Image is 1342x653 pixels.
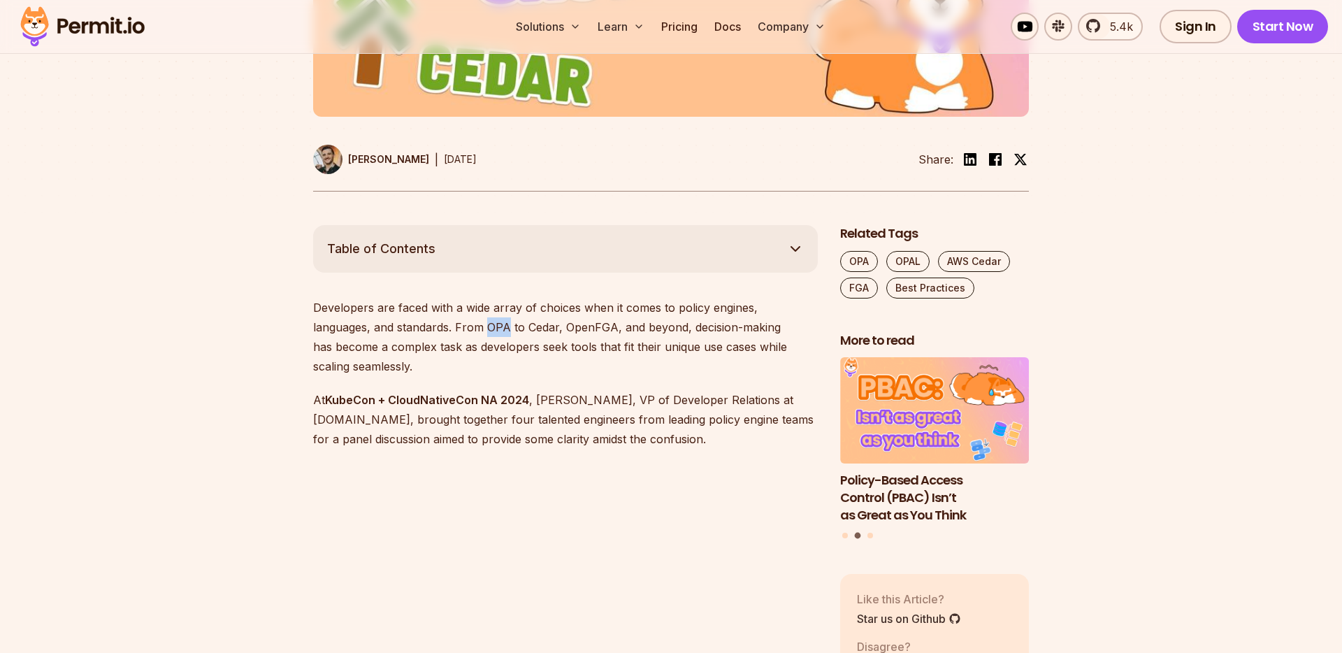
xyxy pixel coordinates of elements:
[1013,152,1027,166] img: twitter
[435,151,438,168] div: |
[840,251,878,272] a: OPA
[840,357,1029,524] a: Policy-Based Access Control (PBAC) Isn’t as Great as You ThinkPolicy-Based Access Control (PBAC) ...
[348,152,429,166] p: [PERSON_NAME]
[656,13,703,41] a: Pricing
[313,390,818,449] p: At , [PERSON_NAME], VP of Developer Relations at [DOMAIN_NAME], brought together four talented en...
[857,610,961,627] a: Star us on Github
[444,153,477,165] time: [DATE]
[855,533,861,539] button: Go to slide 2
[752,13,831,41] button: Company
[840,278,878,299] a: FGA
[510,13,586,41] button: Solutions
[325,393,529,407] strong: KubeCon + CloudNativeCon NA 2024
[840,332,1029,350] h2: More to read
[886,278,974,299] a: Best Practices
[313,225,818,273] button: Table of Contents
[840,357,1029,524] li: 2 of 3
[962,151,979,168] img: linkedin
[1102,18,1133,35] span: 5.4k
[867,533,873,538] button: Go to slide 3
[840,225,1029,243] h2: Related Tags
[313,145,429,174] a: [PERSON_NAME]
[842,533,848,538] button: Go to slide 1
[987,151,1004,168] img: facebook
[840,357,1029,540] div: Posts
[14,3,151,50] img: Permit logo
[313,145,342,174] img: Daniel Bass
[313,298,818,376] p: Developers are faced with a wide array of choices when it comes to policy engines, languages, and...
[592,13,650,41] button: Learn
[1160,10,1232,43] a: Sign In
[840,472,1029,524] h3: Policy-Based Access Control (PBAC) Isn’t as Great as You Think
[1237,10,1329,43] a: Start Now
[327,239,435,259] span: Table of Contents
[886,251,930,272] a: OPAL
[1078,13,1143,41] a: 5.4k
[938,251,1010,272] a: AWS Cedar
[918,151,953,168] li: Share:
[840,357,1029,464] img: Policy-Based Access Control (PBAC) Isn’t as Great as You Think
[709,13,746,41] a: Docs
[857,591,961,608] p: Like this Article?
